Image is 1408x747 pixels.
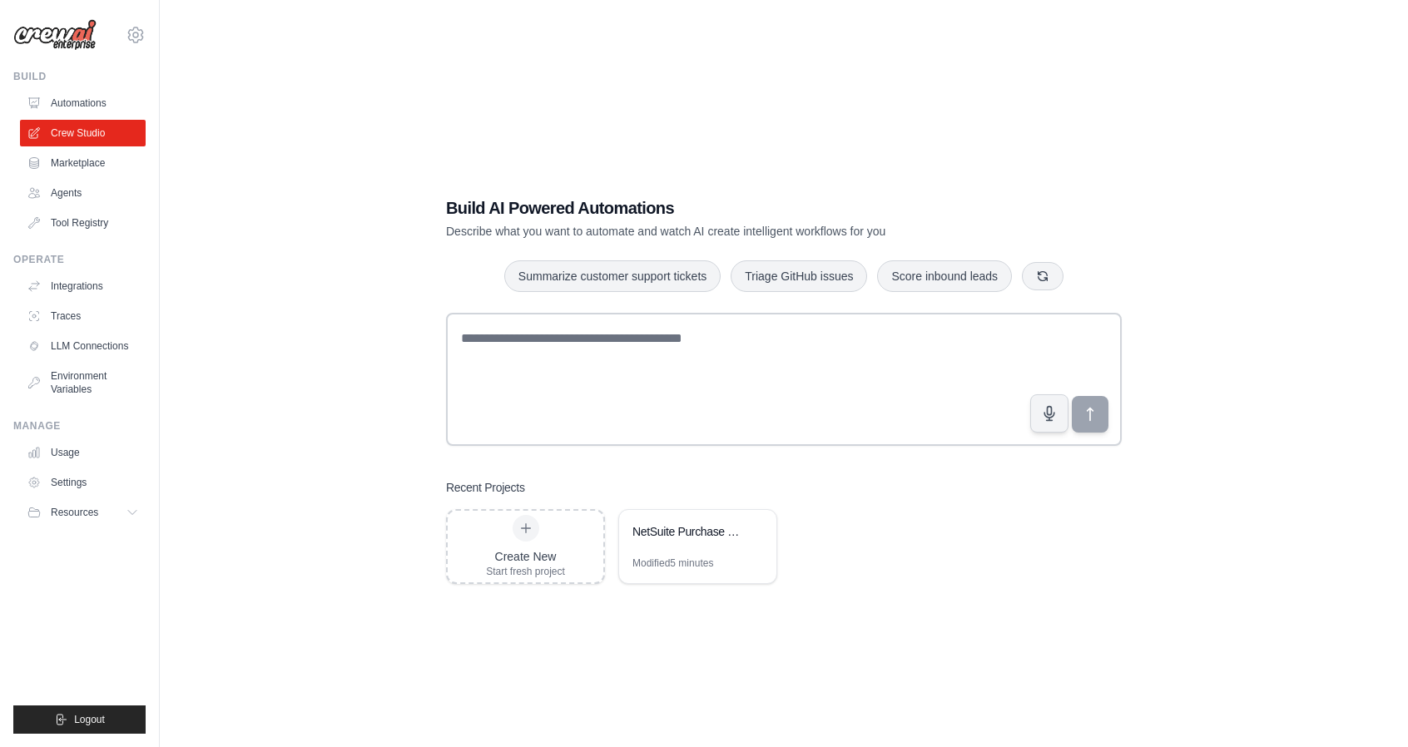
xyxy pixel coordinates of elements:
[20,469,146,496] a: Settings
[20,210,146,236] a: Tool Registry
[20,150,146,176] a: Marketplace
[1030,394,1068,433] button: Click to speak your automation idea
[446,196,1005,220] h1: Build AI Powered Automations
[20,180,146,206] a: Agents
[632,523,746,540] div: NetSuite Purchase Order Automation
[20,90,146,116] a: Automations
[13,70,146,83] div: Build
[20,363,146,403] a: Environment Variables
[20,439,146,466] a: Usage
[20,120,146,146] a: Crew Studio
[74,713,105,726] span: Logout
[13,19,97,51] img: Logo
[504,260,721,292] button: Summarize customer support tickets
[51,506,98,519] span: Resources
[486,548,565,565] div: Create New
[877,260,1012,292] button: Score inbound leads
[13,419,146,433] div: Manage
[13,705,146,734] button: Logout
[20,333,146,359] a: LLM Connections
[1022,262,1063,290] button: Get new suggestions
[446,223,1005,240] p: Describe what you want to automate and watch AI create intelligent workflows for you
[731,260,867,292] button: Triage GitHub issues
[13,253,146,266] div: Operate
[20,273,146,299] a: Integrations
[20,303,146,329] a: Traces
[486,565,565,578] div: Start fresh project
[632,557,713,570] div: Modified 5 minutes
[20,499,146,526] button: Resources
[446,479,525,496] h3: Recent Projects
